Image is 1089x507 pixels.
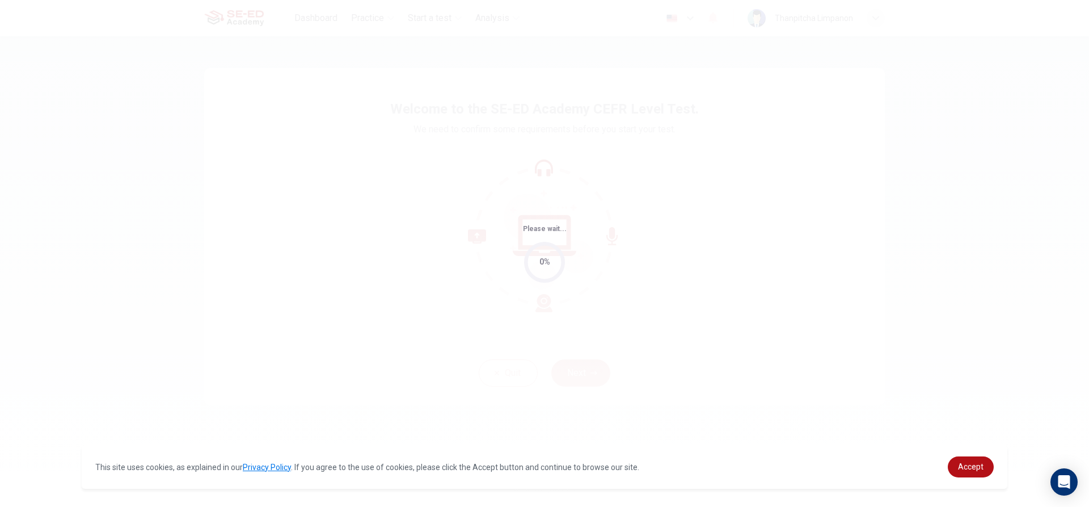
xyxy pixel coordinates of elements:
[523,225,567,233] span: Please wait...
[95,463,639,472] span: This site uses cookies, as explained in our . If you agree to the use of cookies, please click th...
[82,445,1007,489] div: cookieconsent
[1050,468,1078,496] div: Open Intercom Messenger
[243,463,291,472] a: Privacy Policy
[539,255,550,269] div: 0%
[958,462,984,471] span: Accept
[948,456,994,477] a: dismiss cookie message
